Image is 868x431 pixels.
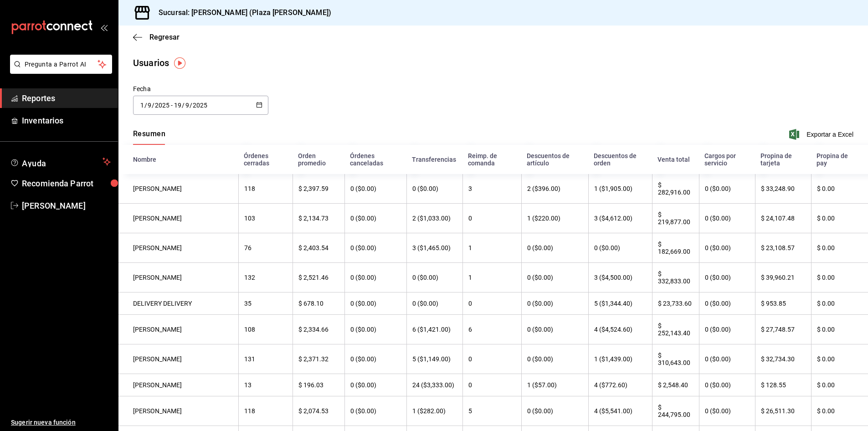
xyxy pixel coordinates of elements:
th: 0 ($0.00) [521,344,588,374]
th: $ 0.00 [811,174,868,204]
th: 2 ($1,033.00) [406,204,463,233]
th: $ 2,134.73 [293,204,344,233]
th: $ 310,643.00 [652,344,699,374]
th: $ 0.00 [811,204,868,233]
th: 1 ($220.00) [521,204,588,233]
th: $ 2,403.54 [293,233,344,263]
th: 4 ($5,541.00) [588,396,652,426]
th: $ 182,669.00 [652,233,699,263]
th: 2 ($396.00) [521,174,588,204]
th: 0 ($0.00) [344,263,406,292]
th: 0 [462,374,521,396]
span: Reportes [22,92,111,104]
th: 5 [462,396,521,426]
th: Cargos por servicio [699,145,755,174]
th: [PERSON_NAME] [118,315,238,344]
th: Descuentos de artículo [521,145,588,174]
button: Resumen [133,129,165,145]
button: Regresar [133,33,180,41]
th: $ 26,511.30 [755,396,811,426]
button: Pregunta a Parrot AI [10,55,112,74]
th: $ 0.00 [811,233,868,263]
th: 3 ($4,500.00) [588,263,652,292]
th: 35 [238,292,293,315]
th: [PERSON_NAME] [118,233,238,263]
th: 1 ($1,439.00) [588,344,652,374]
th: 1 ($1,905.00) [588,174,652,204]
th: 0 ($0.00) [344,396,406,426]
th: 0 ($0.00) [406,174,463,204]
th: Órdenes cerradas [238,145,293,174]
th: 0 ($0.00) [344,174,406,204]
th: Nombre [118,145,238,174]
th: 1 ($282.00) [406,396,463,426]
button: open_drawer_menu [100,24,108,31]
span: Inventarios [22,114,111,127]
th: 5 ($1,344.40) [588,292,652,315]
th: Reimp. de comanda [462,145,521,174]
th: 0 ($0.00) [521,396,588,426]
th: 1 [462,233,521,263]
th: $ 0.00 [811,263,868,292]
th: 0 ($0.00) [699,396,755,426]
th: 0 ($0.00) [699,315,755,344]
th: DELIVERY DELIVERY [118,292,238,315]
th: 0 [462,292,521,315]
th: 0 [462,204,521,233]
span: [PERSON_NAME] [22,200,111,212]
th: 0 ($0.00) [699,204,755,233]
th: 0 ($0.00) [344,204,406,233]
th: 0 ($0.00) [699,374,755,396]
th: $ 252,143.40 [652,315,699,344]
th: 4 ($4,524.60) [588,315,652,344]
div: Usuarios [133,56,169,70]
th: 0 ($0.00) [521,233,588,263]
button: Tooltip marker [174,57,185,69]
th: $ 953.85 [755,292,811,315]
th: [PERSON_NAME] [118,344,238,374]
th: 0 ($0.00) [344,374,406,396]
th: 0 ($0.00) [344,315,406,344]
th: $ 32,734.30 [755,344,811,374]
span: / [190,102,192,109]
span: Sugerir nueva función [11,418,111,427]
th: [PERSON_NAME] [118,374,238,396]
th: 0 ($0.00) [699,174,755,204]
th: $ 282,916.00 [652,174,699,204]
th: 132 [238,263,293,292]
th: $ 2,521.46 [293,263,344,292]
span: - [171,102,173,109]
div: Fecha [133,84,268,94]
th: [PERSON_NAME] [118,396,238,426]
th: Órdenes canceladas [344,145,406,174]
th: 0 ($0.00) [699,233,755,263]
th: $ 24,107.48 [755,204,811,233]
span: Regresar [149,33,180,41]
th: $ 128.55 [755,374,811,396]
th: 4 ($772.60) [588,374,652,396]
th: [PERSON_NAME] [118,263,238,292]
th: $ 332,833.00 [652,263,699,292]
span: / [152,102,154,109]
th: 0 ($0.00) [344,292,406,315]
th: 3 ($1,465.00) [406,233,463,263]
th: $ 0.00 [811,374,868,396]
span: / [182,102,185,109]
th: $ 219,877.00 [652,204,699,233]
th: 0 ($0.00) [521,292,588,315]
th: 0 ($0.00) [699,292,755,315]
th: 3 [462,174,521,204]
input: Day [140,102,144,109]
th: Orden promedio [293,145,344,174]
th: 3 ($4,612.00) [588,204,652,233]
th: 1 [462,263,521,292]
h3: Sucursal: [PERSON_NAME] (Plaza [PERSON_NAME]) [151,7,331,18]
th: $ 196.03 [293,374,344,396]
th: 0 ($0.00) [521,315,588,344]
th: 103 [238,204,293,233]
button: Exportar a Excel [791,129,853,140]
span: Pregunta a Parrot AI [25,60,98,69]
th: 0 ($0.00) [588,233,652,263]
th: 0 ($0.00) [406,263,463,292]
th: Descuentos de orden [588,145,652,174]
